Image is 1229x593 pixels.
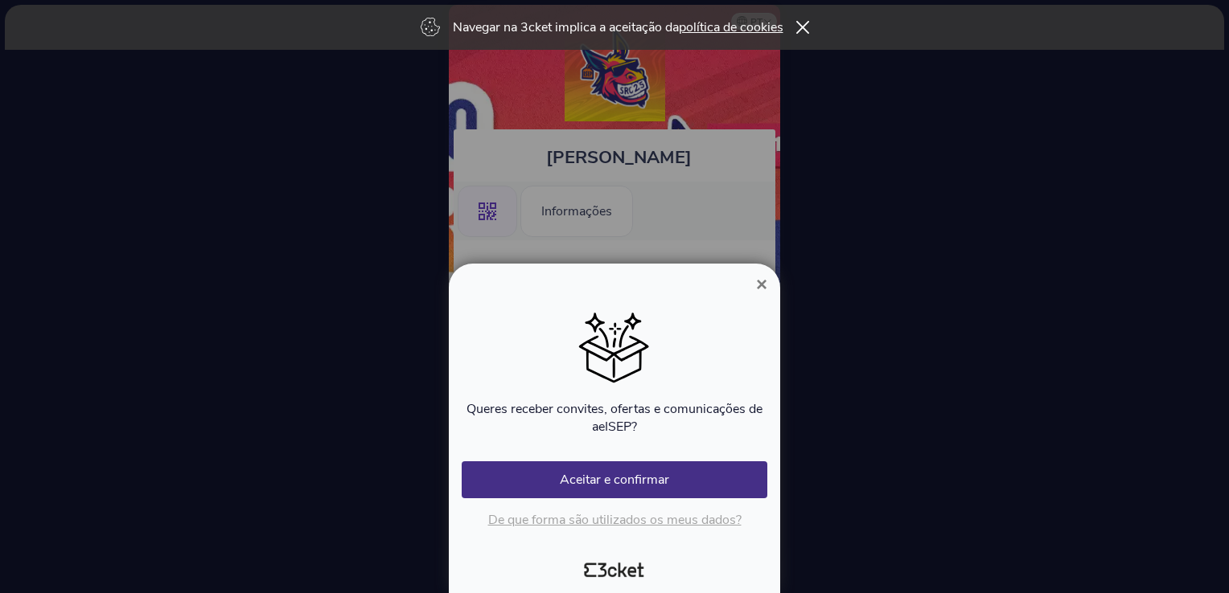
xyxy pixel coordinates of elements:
[756,273,767,295] span: ×
[453,18,783,36] p: Navegar na 3cket implica a aceitação da
[679,18,783,36] a: política de cookies
[462,400,767,436] p: Queres receber convites, ofertas e comunicações de aeISEP?
[462,511,767,529] p: De que forma são utilizados os meus dados?
[462,461,767,498] button: Aceitar e confirmar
